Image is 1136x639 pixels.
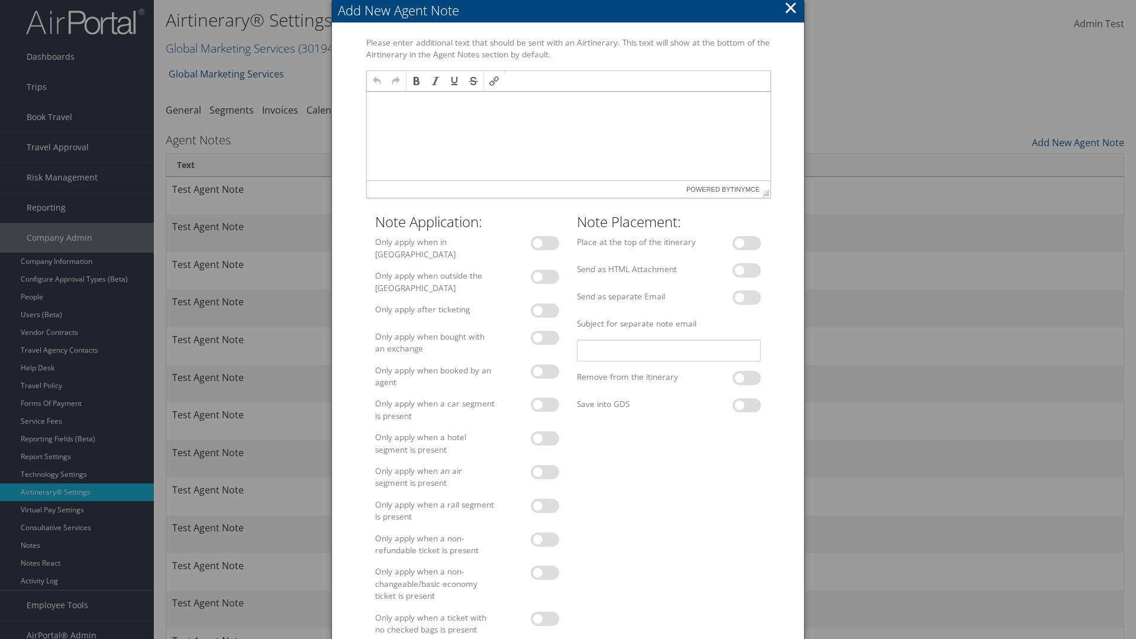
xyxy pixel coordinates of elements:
[370,236,499,260] label: Only apply when in [GEOGRAPHIC_DATA]
[464,72,482,90] div: Strikethrough
[686,181,760,198] span: Powered by
[408,72,425,90] div: Bold
[446,72,463,90] div: Underline
[367,92,770,180] iframe: Rich Text Area. Press ALT-F9 for menu. Press ALT-F10 for toolbar. Press ALT-0 for help
[387,72,405,90] div: Redo
[370,431,499,456] label: Only apply when a hotel segment is present
[370,612,499,636] label: Only apply when a ticket with no checked bags is present
[572,371,701,383] label: Remove from the itinerary
[370,499,499,523] label: Only apply when a rail segment is present
[362,37,774,61] label: Please enter additional text that should be sent with an Airtinerary. This text will show at the ...
[370,270,499,294] label: Only apply when outside the [GEOGRAPHIC_DATA]
[572,263,701,275] label: Send as HTML Attachment
[338,1,804,20] div: Add New Agent Note
[370,364,499,389] label: Only apply when booked by an agent
[572,318,766,330] label: Subject for separate note email
[485,72,503,90] div: Insert/edit link
[370,331,499,355] label: Only apply when bought with an exchange
[572,236,701,248] label: Place at the top of the itinerary
[370,304,499,315] label: Only apply after ticketing
[572,398,701,410] label: Save into GDS
[370,465,499,489] label: Only apply when an air segment is present
[427,72,444,90] div: Italic
[375,212,559,232] h2: Note Application:
[577,212,761,232] h2: Note Placement:
[370,566,499,602] label: Only apply when a non-changeable/basic economy ticket is present
[370,398,499,422] label: Only apply when a car segment is present
[370,532,499,557] label: Only apply when a non-refundable ticket is present
[572,291,701,302] label: Send as separate Email
[731,186,760,193] a: tinymce
[368,72,386,90] div: Undo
